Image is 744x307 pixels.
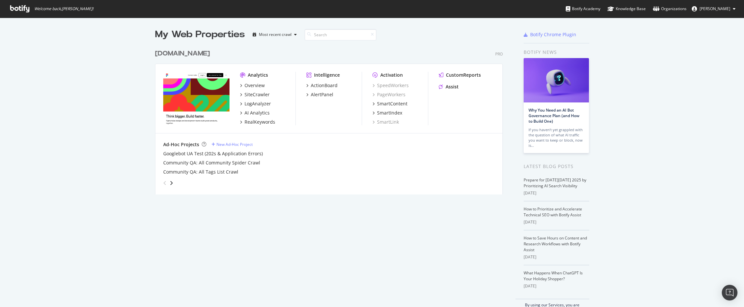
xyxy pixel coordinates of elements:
a: SmartContent [372,100,407,107]
div: Most recent crawl [259,33,292,37]
a: Assist [439,84,459,90]
div: grid [155,41,508,194]
div: Analytics [248,72,268,78]
a: Googlebot UA Test (202s & Application Errors) [163,150,263,157]
div: SiteCrawler [245,91,270,98]
div: AlertPanel [311,91,333,98]
a: AI Analytics [240,110,270,116]
a: How to Prioritize and Accelerate Technical SEO with Botify Assist [524,206,582,218]
a: SiteCrawler [240,91,270,98]
div: Intelligence [314,72,340,78]
a: Prepare for [DATE][DATE] 2025 by Prioritizing AI Search Visibility [524,177,586,189]
div: ActionBoard [311,82,338,89]
a: [DOMAIN_NAME] [155,49,213,58]
a: AlertPanel [306,91,333,98]
img: figma.com [163,72,230,125]
a: Botify Chrome Plugin [524,31,576,38]
span: Welcome back, [PERSON_NAME] ! [34,6,93,11]
div: New Ad-Hoc Project [216,142,253,147]
a: What Happens When ChatGPT Is Your Holiday Shopper? [524,270,583,282]
div: My Web Properties [155,28,245,41]
div: Botify news [524,49,589,56]
a: SmartIndex [372,110,402,116]
button: Most recent crawl [250,29,299,40]
div: RealKeywords [245,119,275,125]
div: angle-right [169,180,174,186]
div: [DATE] [524,254,589,260]
div: SmartIndex [377,110,402,116]
div: Pro [495,51,503,57]
div: [DATE] [524,219,589,225]
div: Open Intercom Messenger [722,285,737,300]
div: Botify Chrome Plugin [530,31,576,38]
a: Why You Need an AI Bot Governance Plan (and How to Build One) [529,107,579,124]
input: Search [305,29,376,40]
a: RealKeywords [240,119,275,125]
img: Why You Need an AI Bot Governance Plan (and How to Build One) [524,58,589,102]
div: Activation [380,72,403,78]
a: Overview [240,82,265,89]
div: Overview [245,82,265,89]
a: Community QA: All Community Spider Crawl [163,160,260,166]
div: Ad-Hoc Projects [163,141,199,148]
a: New Ad-Hoc Project [212,142,253,147]
a: Community QA: All Tags List Crawl [163,169,238,175]
div: LogAnalyzer [245,100,271,107]
a: PageWorkers [372,91,405,98]
div: Assist [446,84,459,90]
button: [PERSON_NAME] [687,4,741,14]
div: angle-left [161,178,169,188]
span: Konrad Burchardt [700,6,730,11]
a: ActionBoard [306,82,338,89]
a: How to Save Hours on Content and Research Workflows with Botify Assist [524,235,587,253]
a: LogAnalyzer [240,100,271,107]
div: SmartContent [377,100,407,107]
div: CustomReports [446,72,481,78]
a: SmartLink [372,119,399,125]
div: Latest Blog Posts [524,163,589,170]
div: If you haven’t yet grappled with the question of what AI traffic you want to keep or block, now is… [529,127,584,148]
div: Botify Academy [566,6,600,12]
a: SpeedWorkers [372,82,409,89]
div: Knowledge Base [608,6,646,12]
div: [DATE] [524,190,589,196]
a: CustomReports [439,72,481,78]
div: [DATE] [524,283,589,289]
div: Organizations [653,6,687,12]
div: AI Analytics [245,110,270,116]
div: [DOMAIN_NAME] [155,49,210,58]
